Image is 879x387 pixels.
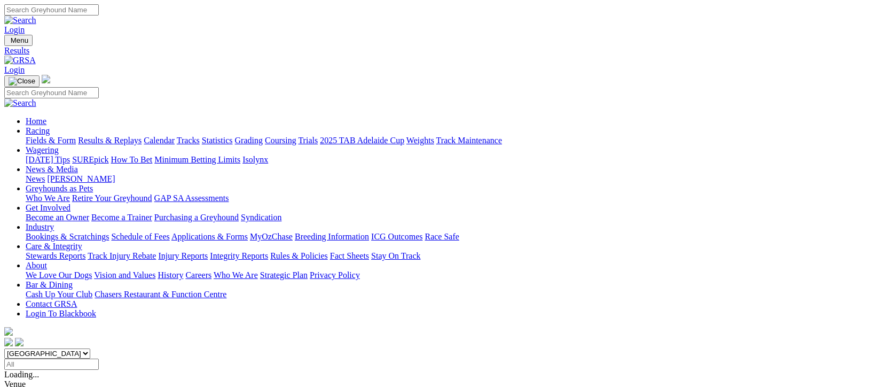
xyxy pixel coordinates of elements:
[4,25,25,34] a: Login
[26,155,875,165] div: Wagering
[26,117,46,126] a: Home
[177,136,200,145] a: Tracks
[72,155,108,164] a: SUREpick
[310,270,360,280] a: Privacy Policy
[436,136,502,145] a: Track Maintenance
[95,290,226,299] a: Chasers Restaurant & Function Centre
[26,270,92,280] a: We Love Our Dogs
[26,126,50,135] a: Racing
[26,299,77,308] a: Contact GRSA
[94,270,155,280] a: Vision and Values
[330,251,369,260] a: Fact Sheets
[4,35,33,46] button: Toggle navigation
[4,370,39,379] span: Loading...
[4,87,99,98] input: Search
[4,75,40,87] button: Toggle navigation
[26,155,70,164] a: [DATE] Tips
[235,136,263,145] a: Grading
[15,338,23,346] img: twitter.svg
[26,136,875,145] div: Racing
[26,193,70,203] a: Who We Are
[242,155,268,164] a: Isolynx
[171,232,248,241] a: Applications & Forms
[4,338,13,346] img: facebook.svg
[4,359,99,370] input: Select date
[371,251,420,260] a: Stay On Track
[158,270,183,280] a: History
[9,77,35,86] img: Close
[111,232,169,241] a: Schedule of Fees
[26,213,89,222] a: Become an Owner
[425,232,459,241] a: Race Safe
[214,270,258,280] a: Who We Are
[11,36,28,44] span: Menu
[26,213,875,222] div: Get Involved
[406,136,434,145] a: Weights
[26,290,875,299] div: Bar & Dining
[154,213,239,222] a: Purchasing a Greyhound
[144,136,175,145] a: Calendar
[250,232,293,241] a: MyOzChase
[4,16,36,25] img: Search
[26,242,82,251] a: Care & Integrity
[4,56,36,65] img: GRSA
[26,174,875,184] div: News & Media
[154,155,240,164] a: Minimum Betting Limits
[26,309,96,318] a: Login To Blackbook
[26,261,47,270] a: About
[210,251,268,260] a: Integrity Reports
[371,232,422,241] a: ICG Outcomes
[270,251,328,260] a: Rules & Policies
[26,184,93,193] a: Greyhounds as Pets
[26,270,875,280] div: About
[26,174,45,183] a: News
[26,193,875,203] div: Greyhounds as Pets
[241,213,281,222] a: Syndication
[111,155,153,164] a: How To Bet
[154,193,229,203] a: GAP SA Assessments
[298,136,318,145] a: Trials
[320,136,404,145] a: 2025 TAB Adelaide Cup
[26,280,73,289] a: Bar & Dining
[260,270,308,280] a: Strategic Plan
[4,46,875,56] a: Results
[26,145,59,154] a: Wagering
[295,232,369,241] a: Breeding Information
[185,270,211,280] a: Careers
[26,251,875,261] div: Care & Integrity
[158,251,208,260] a: Injury Reports
[26,290,92,299] a: Cash Up Your Club
[265,136,296,145] a: Coursing
[47,174,115,183] a: [PERSON_NAME]
[91,213,152,222] a: Become a Trainer
[26,251,85,260] a: Stewards Reports
[4,98,36,108] img: Search
[88,251,156,260] a: Track Injury Rebate
[26,165,78,174] a: News & Media
[26,136,76,145] a: Fields & Form
[26,232,109,241] a: Bookings & Scratchings
[78,136,142,145] a: Results & Replays
[26,222,54,231] a: Industry
[202,136,233,145] a: Statistics
[4,65,25,74] a: Login
[4,4,99,16] input: Search
[72,193,152,203] a: Retire Your Greyhound
[26,203,70,212] a: Get Involved
[4,327,13,336] img: logo-grsa-white.png
[42,75,50,83] img: logo-grsa-white.png
[26,232,875,242] div: Industry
